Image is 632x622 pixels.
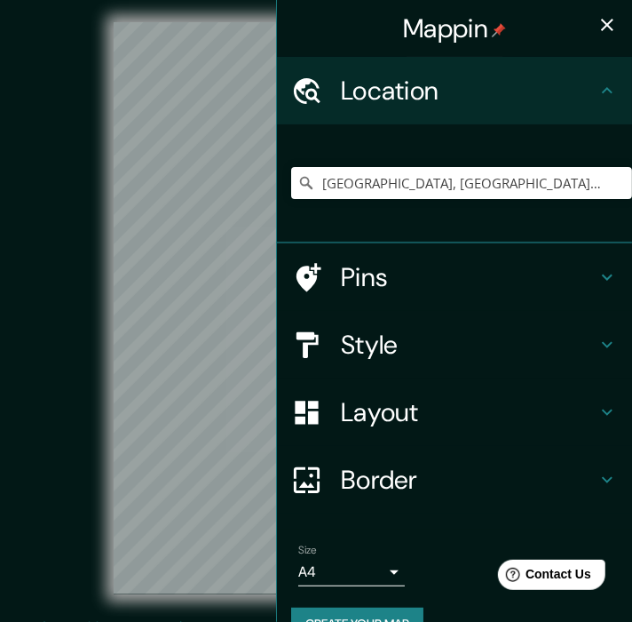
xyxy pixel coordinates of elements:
[341,464,596,496] h4: Border
[114,22,517,594] canvas: Map
[277,379,632,446] div: Layout
[474,553,612,602] iframe: Help widget launcher
[298,543,317,558] label: Size
[341,329,596,361] h4: Style
[277,446,632,514] div: Border
[277,311,632,379] div: Style
[277,243,632,311] div: Pins
[341,396,596,428] h4: Layout
[492,23,506,37] img: pin-icon.png
[277,57,632,124] div: Location
[291,167,632,199] input: Pick your city or area
[403,12,506,44] h4: Mappin
[341,261,596,293] h4: Pins
[298,558,405,586] div: A4
[341,75,596,107] h4: Location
